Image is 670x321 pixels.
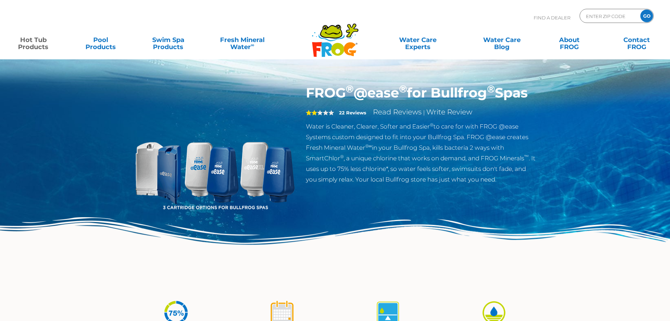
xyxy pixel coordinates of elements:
[306,110,317,115] span: 2
[306,121,536,185] p: Water is Cleaner, Clearer, Softer and Easier to care for with FROG @ease Systems custom designed ...
[339,110,366,115] strong: 22 Reviews
[487,83,495,95] sup: ®
[375,33,461,47] a: Water CareExperts
[308,14,362,57] img: Frog Products Logo
[430,122,433,127] sup: ®
[524,154,529,159] sup: ™
[399,83,407,95] sup: ®
[534,9,570,26] p: Find A Dealer
[134,85,296,246] img: bullfrog-product-hero.png
[306,85,536,101] h1: FROG @ease for Bullfrog Spas
[346,83,354,95] sup: ®
[340,154,344,159] sup: ®
[365,143,372,149] sup: ®∞
[373,108,422,116] a: Read Reviews
[142,33,195,47] a: Swim SpaProducts
[75,33,127,47] a: PoolProducts
[640,10,653,22] input: GO
[423,109,425,116] span: |
[475,33,528,47] a: Water CareBlog
[251,42,254,48] sup: ∞
[7,33,60,47] a: Hot TubProducts
[426,108,472,116] a: Write Review
[543,33,595,47] a: AboutFROG
[610,33,663,47] a: ContactFROG
[209,33,275,47] a: Fresh MineralWater∞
